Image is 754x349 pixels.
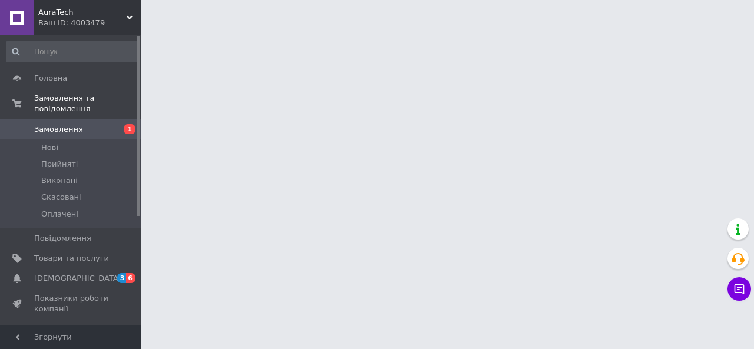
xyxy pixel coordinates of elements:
[41,142,58,153] span: Нові
[126,273,135,283] span: 6
[41,159,78,169] span: Прийняті
[34,253,109,264] span: Товари та послуги
[34,273,121,284] span: [DEMOGRAPHIC_DATA]
[41,209,78,220] span: Оплачені
[34,93,141,114] span: Замовлення та повідомлення
[117,273,127,283] span: 3
[34,233,91,244] span: Повідомлення
[41,192,81,202] span: Скасовані
[34,124,83,135] span: Замовлення
[34,293,109,314] span: Показники роботи компанії
[34,324,65,335] span: Відгуки
[6,41,139,62] input: Пошук
[41,175,78,186] span: Виконані
[727,277,751,301] button: Чат з покупцем
[38,7,127,18] span: AuraTech
[38,18,141,28] div: Ваш ID: 4003479
[34,73,67,84] span: Головна
[124,124,135,134] span: 1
